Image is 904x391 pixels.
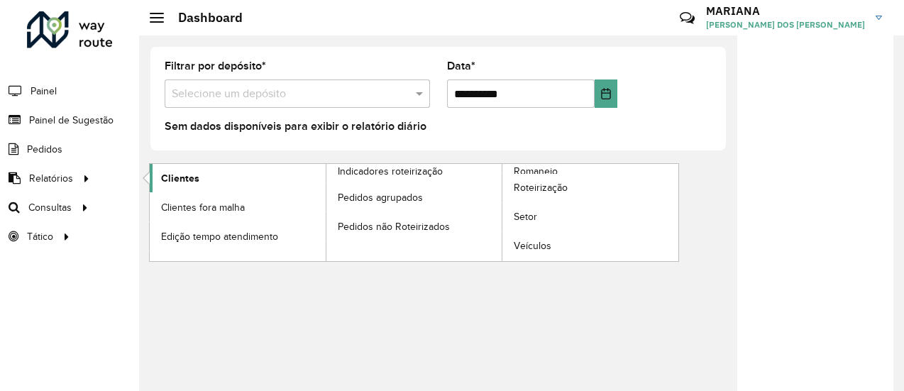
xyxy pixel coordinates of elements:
a: Pedidos não Roteirizados [326,212,502,241]
span: Indicadores roteirização [338,164,443,179]
label: Sem dados disponíveis para exibir o relatório diário [165,118,426,135]
a: Veículos [502,232,678,260]
a: Roteirização [502,174,678,202]
a: Indicadores roteirização [150,164,502,261]
a: Clientes fora malha [150,193,326,221]
span: [PERSON_NAME] DOS [PERSON_NAME] [706,18,865,31]
a: Contato Rápido [672,3,702,33]
button: Choose Date [595,79,617,108]
a: Pedidos agrupados [326,183,502,211]
a: Romaneio [326,164,679,261]
a: Setor [502,203,678,231]
span: Clientes [161,171,199,186]
span: Pedidos agrupados [338,190,423,205]
span: Veículos [514,238,551,253]
h3: MARIANA [706,4,865,18]
label: Filtrar por depósito [165,57,266,75]
span: Pedidos não Roteirizados [338,219,450,234]
span: Romaneio [514,164,558,179]
span: Painel [31,84,57,99]
label: Data [447,57,475,75]
span: Pedidos [27,142,62,157]
span: Relatórios [29,171,73,186]
span: Setor [514,209,537,224]
span: Edição tempo atendimento [161,229,278,244]
span: Roteirização [514,180,568,195]
span: Painel de Sugestão [29,113,114,128]
span: Consultas [28,200,72,215]
a: Clientes [150,164,326,192]
span: Clientes fora malha [161,200,245,215]
span: Tático [27,229,53,244]
h2: Dashboard [164,10,243,26]
a: Edição tempo atendimento [150,222,326,250]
